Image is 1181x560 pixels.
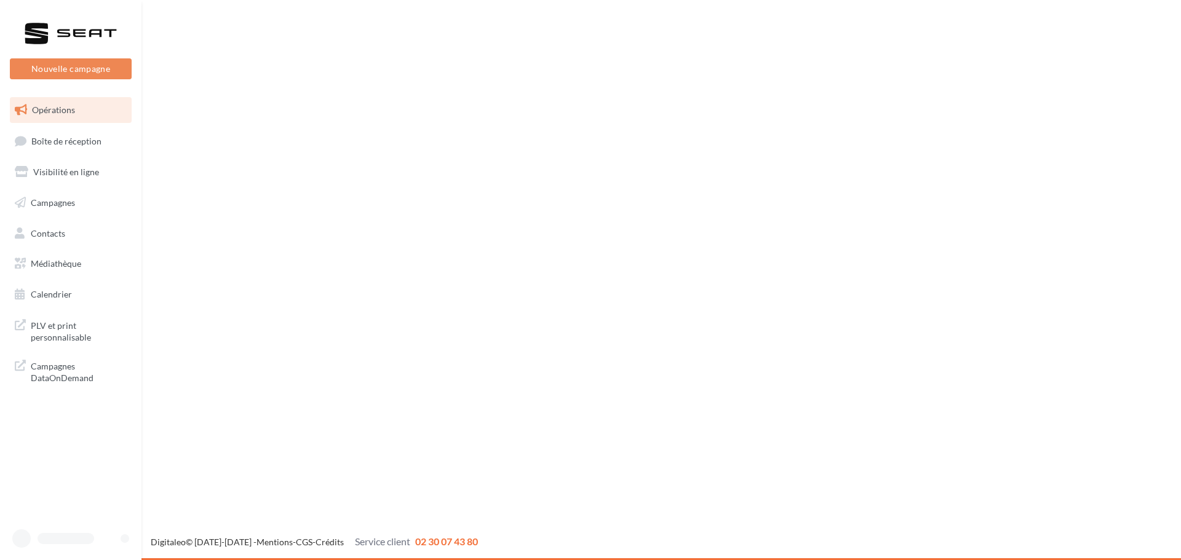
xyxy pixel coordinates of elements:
[7,282,134,307] a: Calendrier
[31,197,75,208] span: Campagnes
[10,58,132,79] button: Nouvelle campagne
[31,135,101,146] span: Boîte de réception
[316,537,344,547] a: Crédits
[151,537,186,547] a: Digitaleo
[7,312,134,349] a: PLV et print personnalisable
[31,317,127,344] span: PLV et print personnalisable
[7,251,134,277] a: Médiathèque
[32,105,75,115] span: Opérations
[7,353,134,389] a: Campagnes DataOnDemand
[151,537,478,547] span: © [DATE]-[DATE] - - -
[33,167,99,177] span: Visibilité en ligne
[31,227,65,238] span: Contacts
[7,159,134,185] a: Visibilité en ligne
[7,97,134,123] a: Opérations
[7,221,134,246] a: Contacts
[7,128,134,154] a: Boîte de réception
[256,537,293,547] a: Mentions
[296,537,312,547] a: CGS
[31,358,127,384] span: Campagnes DataOnDemand
[355,535,410,547] span: Service client
[31,258,81,269] span: Médiathèque
[415,535,478,547] span: 02 30 07 43 80
[31,289,72,299] span: Calendrier
[7,190,134,216] a: Campagnes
